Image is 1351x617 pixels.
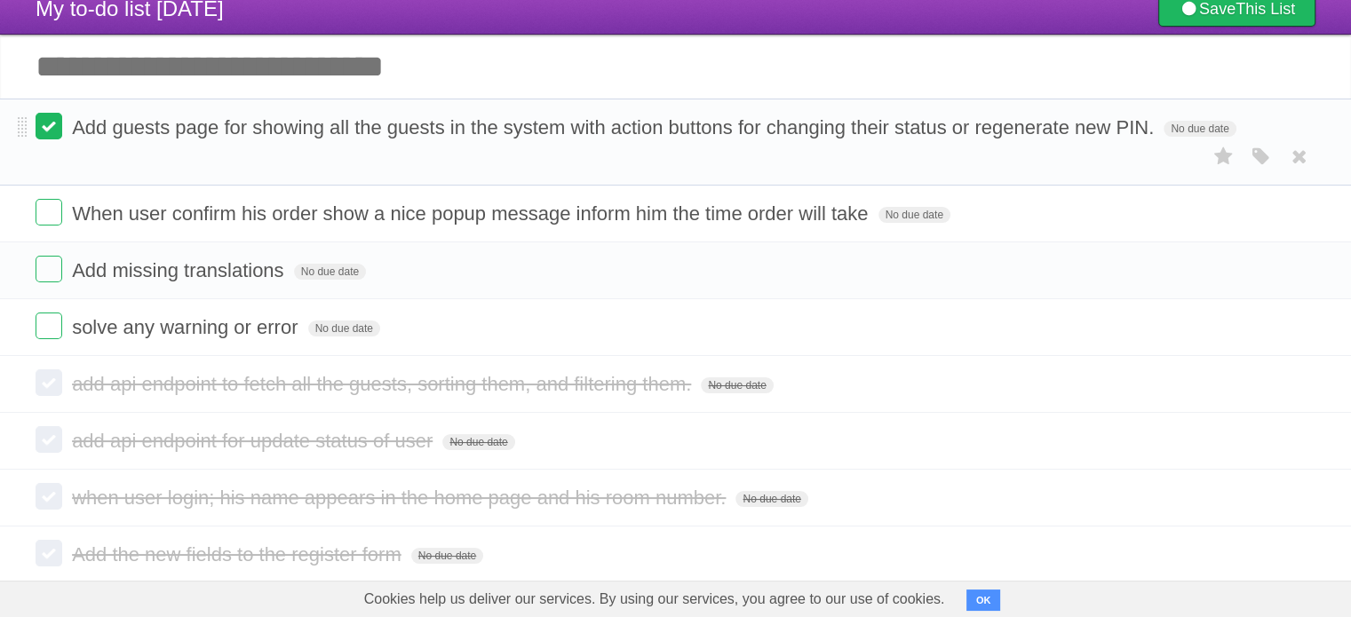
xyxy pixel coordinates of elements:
label: Done [36,256,62,282]
span: when user login; his name appears in the home page and his room number. [72,486,730,509]
span: No due date [878,207,950,223]
span: No due date [735,491,807,507]
span: When user confirm his order show a nice popup message inform him the time order will take [72,202,872,225]
button: OK [966,589,1001,611]
span: No due date [294,264,366,280]
span: No due date [701,377,773,393]
label: Done [36,312,62,339]
label: Done [36,369,62,396]
span: Add missing translations [72,259,288,281]
label: Done [36,199,62,225]
span: Cookies help us deliver our services. By using our services, you agree to our use of cookies. [346,581,963,617]
label: Done [36,483,62,510]
span: Add guests page for showing all the guests in the system with action buttons for changing their s... [72,116,1158,138]
label: Done [36,540,62,566]
label: Done [36,426,62,453]
span: No due date [442,434,514,450]
label: Star task [1207,142,1241,171]
span: No due date [308,320,380,336]
span: Add the new fields to the register form [72,543,406,566]
span: No due date [1164,121,1236,137]
span: No due date [411,548,483,564]
span: solve any warning or error [72,316,302,338]
label: Done [36,113,62,139]
span: add api endpoint to fetch all the guests, sorting them, and filtering them. [72,373,695,395]
span: add api endpoint for update status of user [72,430,437,452]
